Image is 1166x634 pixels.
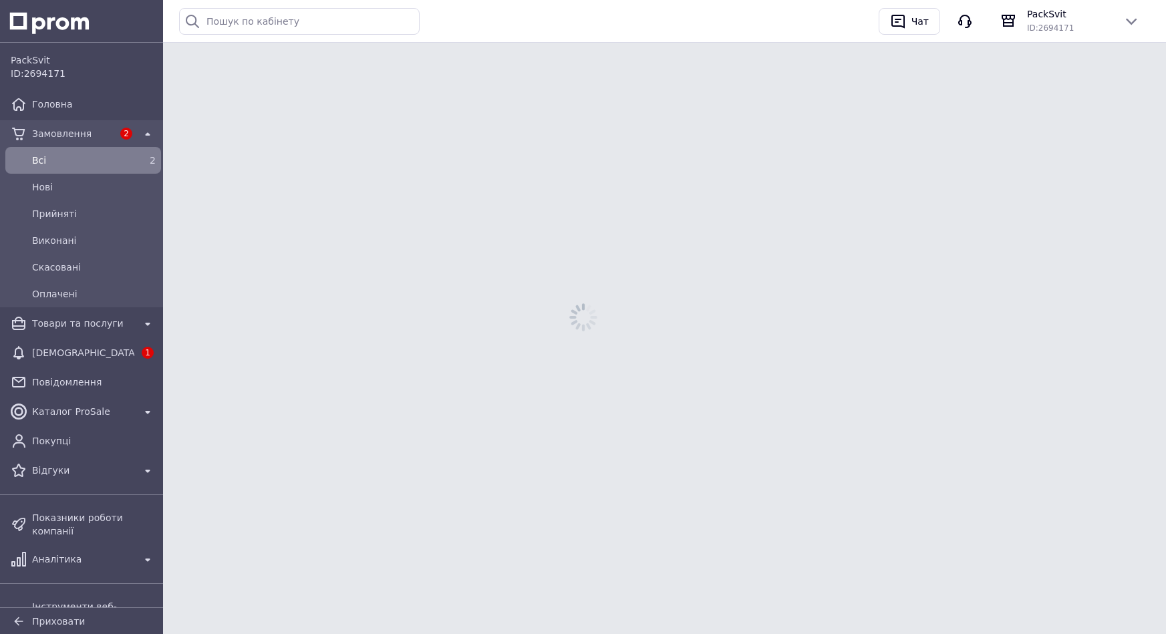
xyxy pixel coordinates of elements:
[32,261,156,274] span: Скасовані
[142,347,154,359] span: 1
[32,207,156,220] span: Прийняті
[32,600,134,627] span: Інструменти веб-майстра та SEO
[11,68,65,79] span: ID: 2694171
[879,8,940,35] button: Чат
[32,127,113,140] span: Замовлення
[120,128,132,140] span: 2
[32,234,156,247] span: Виконані
[32,98,156,111] span: Головна
[909,11,931,31] div: Чат
[32,180,156,194] span: Нові
[32,434,156,448] span: Покупці
[32,616,85,627] span: Приховати
[32,287,156,301] span: Оплачені
[32,346,134,359] span: [DEMOGRAPHIC_DATA]
[1027,7,1113,21] span: PackSvit
[32,511,156,538] span: Показники роботи компанії
[32,154,129,167] span: Всi
[32,375,156,389] span: Повідомлення
[179,8,420,35] input: Пошук по кабінету
[32,405,134,418] span: Каталог ProSale
[11,53,156,67] span: PackSvit
[32,317,134,330] span: Товари та послуги
[32,552,134,566] span: Аналітика
[150,155,156,166] span: 2
[1027,23,1074,33] span: ID: 2694171
[32,464,134,477] span: Відгуки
